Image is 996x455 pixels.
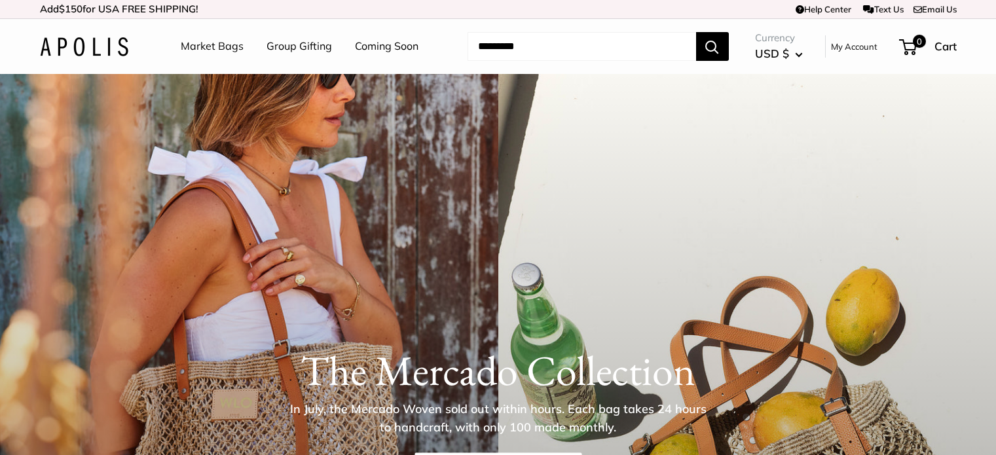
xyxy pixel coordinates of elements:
[934,39,957,53] span: Cart
[755,29,803,47] span: Currency
[796,4,851,14] a: Help Center
[912,35,925,48] span: 0
[696,32,729,61] button: Search
[913,4,957,14] a: Email Us
[355,37,418,56] a: Coming Soon
[59,3,83,15] span: $150
[267,37,332,56] a: Group Gifting
[40,37,128,56] img: Apolis
[181,37,244,56] a: Market Bags
[900,36,957,57] a: 0 Cart
[755,46,789,60] span: USD $
[40,346,957,395] h1: The Mercado Collection
[863,4,903,14] a: Text Us
[286,400,711,437] p: In July, the Mercado Woven sold out within hours. Each bag takes 24 hours to handcraft, with only...
[755,43,803,64] button: USD $
[831,39,877,54] a: My Account
[468,32,696,61] input: Search...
